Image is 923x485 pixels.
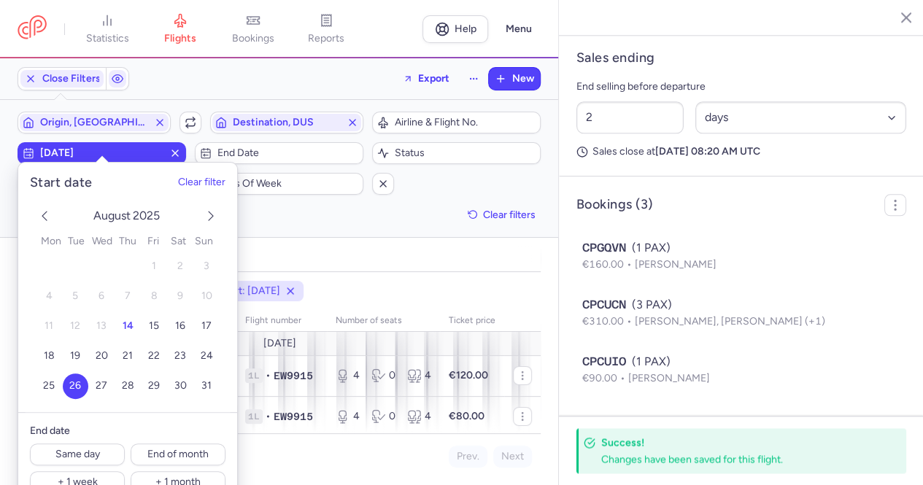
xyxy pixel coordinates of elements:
span: EW9915 [274,368,313,383]
div: 4 [407,368,431,383]
span: 2 [177,260,183,272]
button: Airline & Flight No. [372,112,541,133]
button: End of month [131,443,225,465]
span: 12 [70,319,80,332]
div: 4 [407,409,431,424]
div: (1 PAX) [582,239,900,257]
span: 1L [245,368,263,383]
a: Help [422,15,488,43]
span: [DATE] [40,147,163,159]
span: 23 [174,349,186,362]
p: End selling before departure [576,78,906,96]
span: 5 [72,290,78,302]
span: 9 [177,290,183,302]
span: reports [308,32,344,45]
button: CPGQVN(1 PAX)€160.00[PERSON_NAME] [582,239,900,273]
button: previous month [36,207,53,228]
button: 25 [36,373,62,399]
button: 23 [168,344,193,369]
a: CitizenPlane red outlined logo [18,15,47,42]
button: 21 [115,344,141,369]
button: 30 [168,373,193,399]
div: Changes have been saved for this flight. [601,452,874,466]
button: 14 [115,314,141,339]
button: 12 [63,314,88,339]
span: 21 [123,349,133,362]
span: 13 [96,319,107,332]
span: Status [395,147,536,159]
button: 10 [194,284,220,309]
button: Close Filters [18,68,106,90]
button: 19 [63,344,88,369]
span: 11 [45,319,53,332]
button: 29 [142,373,167,399]
button: Prev. [449,446,487,467]
button: 27 [89,373,115,399]
span: 16 [175,319,185,332]
span: 26 [69,379,81,392]
span: Origin, [GEOGRAPHIC_DATA] [40,117,148,128]
input: ## [576,101,684,133]
h5: Start date [30,174,93,191]
button: Export [393,67,459,90]
span: 10 [201,290,212,302]
div: 0 [371,409,395,424]
span: 27 [96,379,107,392]
button: 11 [36,314,62,339]
button: 16 [168,314,193,339]
strong: €80.00 [449,410,484,422]
button: 9 [168,284,193,309]
span: Clear filters [483,209,536,220]
th: number of seats [327,310,440,332]
span: 24 [201,349,213,362]
p: Sales close at [576,145,906,158]
button: 22 [142,344,167,369]
a: reports [290,13,363,45]
h6: End date [30,424,225,438]
span: 1 [152,260,156,272]
span: 29 [148,379,160,392]
button: Days of week [195,173,363,195]
span: 4 [46,290,53,302]
span: Help [455,23,476,34]
div: 0 [371,368,395,383]
span: [PERSON_NAME] [628,372,710,384]
span: Destination, DUS [233,117,341,128]
span: start: [DATE] [221,284,280,298]
button: 15 [142,314,167,339]
button: 3 [194,254,220,279]
span: CPCUCN [582,296,626,314]
span: Days of week [217,178,358,190]
span: statistics [86,32,129,45]
span: 28 [122,379,134,392]
span: CPGQVN [582,239,626,257]
button: 18 [36,344,62,369]
span: flights [164,32,196,45]
span: [DATE] [263,338,296,349]
th: Flight number [236,310,327,332]
button: Same day [30,443,125,465]
span: 15 [149,319,159,332]
span: Close Filters [42,73,101,85]
span: 6 [99,290,104,302]
th: Ticket price [440,310,504,332]
span: August [93,209,133,222]
a: flights [144,13,217,45]
button: [DATE] [18,142,186,164]
div: 4 [336,368,360,383]
div: 4 [336,409,360,424]
span: €90.00 [582,372,628,384]
button: 13 [89,314,115,339]
span: End date [217,147,358,159]
button: Status [372,142,541,164]
span: 1L [245,409,263,424]
button: 31 [194,373,220,399]
span: 25 [43,379,55,392]
span: 8 [151,290,158,302]
button: 2 [168,254,193,279]
button: 8 [142,284,167,309]
span: €160.00 [582,258,635,271]
button: 5 [63,284,88,309]
button: 17 [194,314,220,339]
button: Next [493,446,532,467]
